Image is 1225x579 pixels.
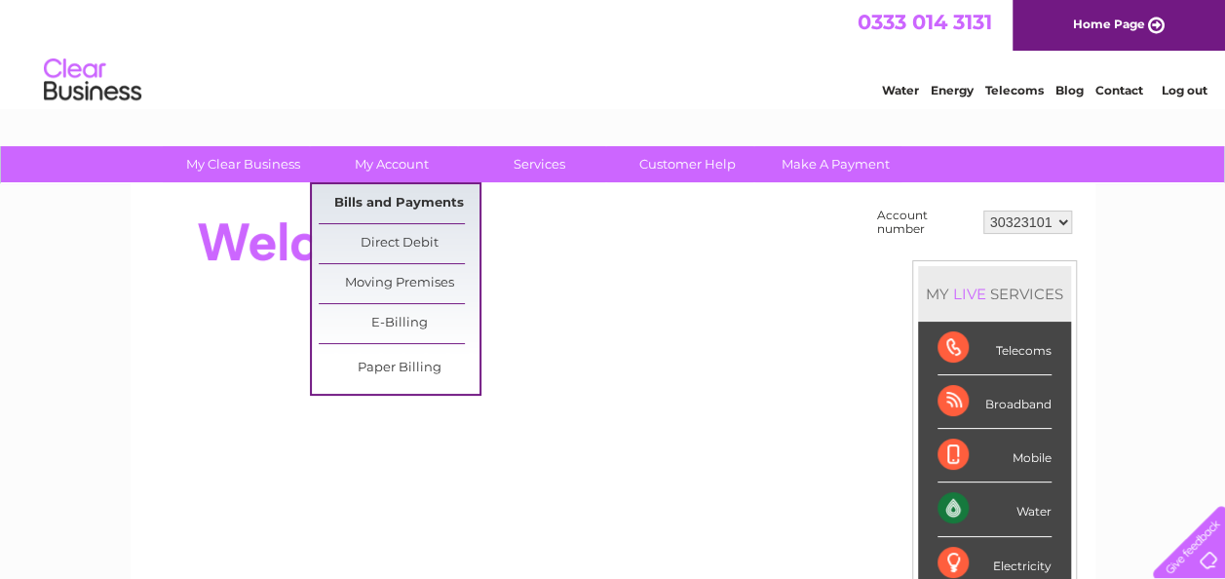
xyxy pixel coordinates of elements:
a: Log out [1161,83,1206,97]
a: Telecoms [985,83,1044,97]
td: Account number [872,204,978,241]
a: 0333 014 3131 [858,10,992,34]
a: My Account [311,146,472,182]
div: Telecoms [938,322,1052,375]
div: Water [938,482,1052,536]
div: MY SERVICES [918,266,1071,322]
a: Moving Premises [319,264,479,303]
a: Energy [931,83,974,97]
div: Broadband [938,375,1052,429]
a: Direct Debit [319,224,479,263]
a: E-Billing [319,304,479,343]
a: Blog [1055,83,1084,97]
a: Paper Billing [319,349,479,388]
div: LIVE [949,285,990,303]
a: My Clear Business [163,146,324,182]
a: Contact [1095,83,1143,97]
div: Clear Business is a trading name of Verastar Limited (registered in [GEOGRAPHIC_DATA] No. 3667643... [153,11,1074,95]
a: Make A Payment [755,146,916,182]
img: logo.png [43,51,142,110]
a: Services [459,146,620,182]
a: Water [882,83,919,97]
a: Customer Help [607,146,768,182]
a: Bills and Payments [319,184,479,223]
div: Mobile [938,429,1052,482]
